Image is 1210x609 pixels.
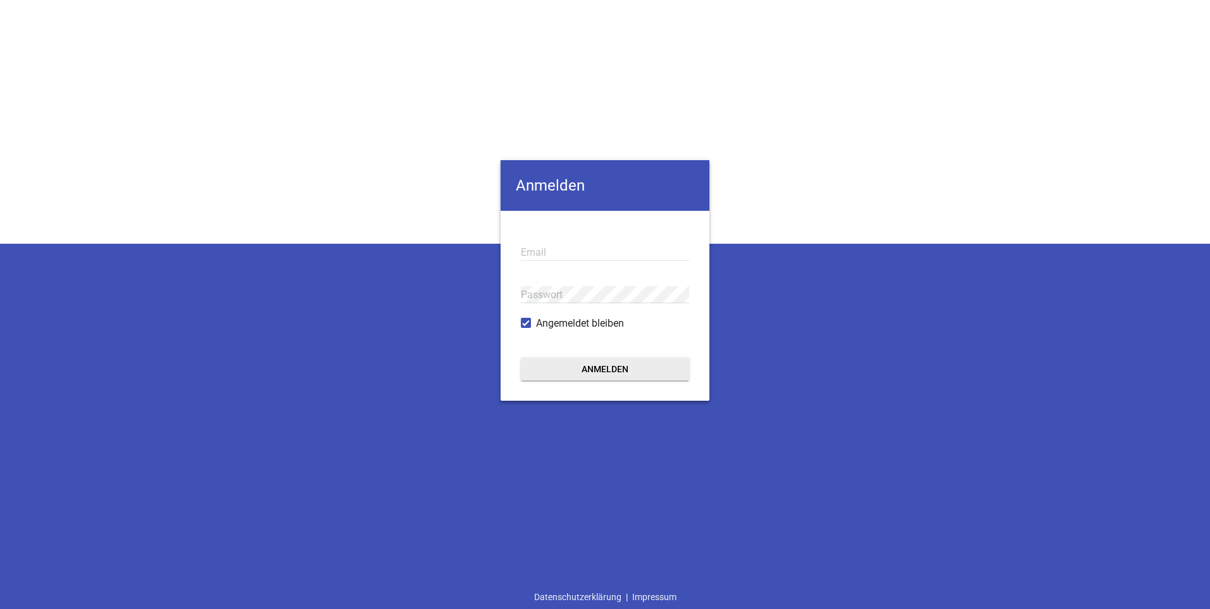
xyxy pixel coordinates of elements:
[501,160,709,211] h4: Anmelden
[530,585,626,609] a: Datenschutzerklärung
[530,585,681,609] div: |
[536,316,624,331] span: Angemeldet bleiben
[628,585,681,609] a: Impressum
[521,358,689,380] button: Anmelden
